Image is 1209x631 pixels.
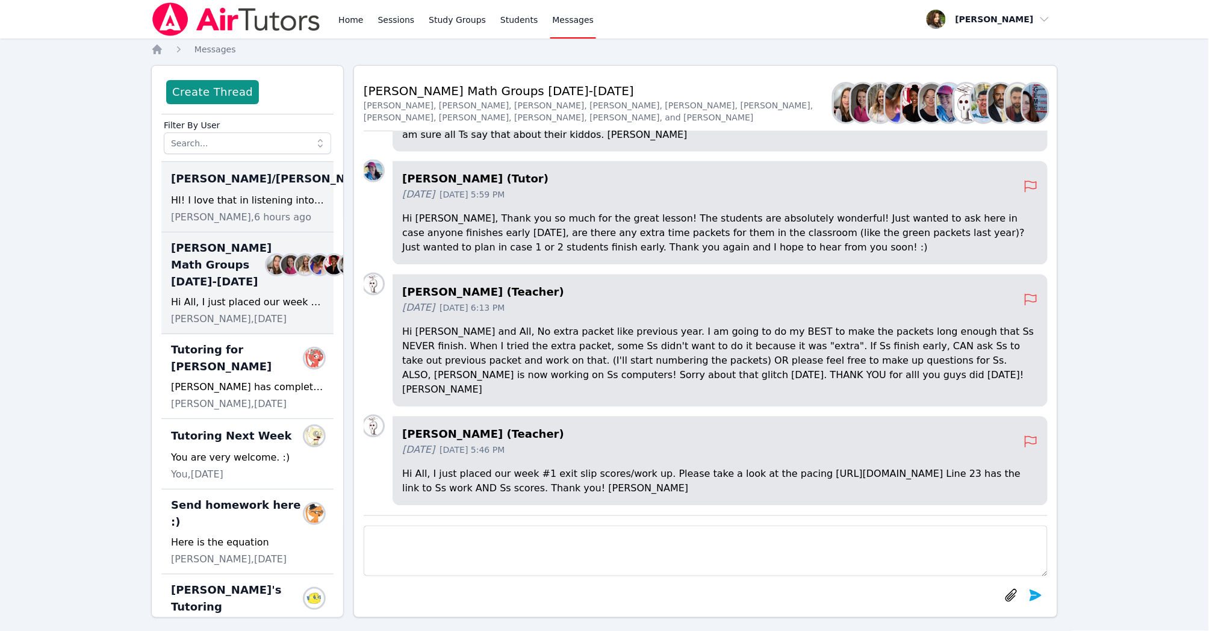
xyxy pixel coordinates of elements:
img: Alexis Asiama [886,84,910,122]
span: You, [DATE] [171,467,223,482]
img: Joyce Law [954,84,979,122]
img: Michelle Dalton [339,255,358,275]
span: Tutoring for [PERSON_NAME] [171,341,309,375]
img: Bernard Estephan [989,84,1013,122]
input: Search... [164,132,331,154]
span: [PERSON_NAME]'s Tutoring [171,582,309,615]
p: Hi [PERSON_NAME], Thank you so much for the great lesson! The students are absolutely wonderful! ... [402,212,1038,255]
img: Joyce Law [364,275,383,294]
img: Sandra Davis [868,84,893,122]
img: Rebecca Miller [851,84,876,122]
img: Megan Nepshinsky [364,161,383,181]
p: Hi [PERSON_NAME] and All, No extra packet like previous year. I am going to do my BEST to make th... [402,325,1038,397]
span: [PERSON_NAME]/[PERSON_NAME] [171,170,376,187]
img: Sarah Benzinger [834,84,859,122]
span: [DATE] 6:13 PM [440,302,505,314]
span: Messages [194,45,236,54]
div: [PERSON_NAME], [PERSON_NAME], [PERSON_NAME], [PERSON_NAME], [PERSON_NAME], [PERSON_NAME], [PERSON... [364,99,834,123]
img: Johnicia Haynes [325,255,344,275]
div: [PERSON_NAME] Math Groups [DATE]-[DATE]Sarah BenzingerRebecca MillerSandra DavisAlexis AsiamaJohn... [161,232,334,334]
span: [PERSON_NAME] Math Groups [DATE]-[DATE] [171,240,272,290]
img: Johnicia Haynes [903,84,927,122]
img: Megan Nepshinsky [937,84,962,122]
p: Hi All, I just placed our week #1 exit slip scores/work up. Please take a look at the pacing [URL... [402,467,1038,496]
span: [DATE] [402,188,435,202]
img: Sarah Benzinger [267,255,286,275]
button: Create Thread [166,80,259,104]
img: Air Tutors [151,2,322,36]
span: [PERSON_NAME], 6 hours ago [171,210,311,225]
span: [DATE] [402,301,435,315]
span: [PERSON_NAME], [DATE] [171,397,287,411]
img: Rebecca Miller [281,255,300,275]
img: Alexis Asiama [310,255,329,275]
img: Jorge Calderon [972,84,996,122]
span: [DATE] 5:46 PM [440,444,505,456]
div: [PERSON_NAME] has completed all of his missing assignments and homework. However, he still needs ... [171,380,324,394]
span: Messages [553,14,594,26]
label: Filter By User [164,114,331,132]
h4: [PERSON_NAME] (Teacher) [402,284,1024,301]
nav: Breadcrumb [151,43,1058,55]
span: [DATE] [402,443,435,458]
h2: [PERSON_NAME] Math Groups [DATE]-[DATE] [364,82,834,99]
span: [DATE] 5:59 PM [440,189,505,201]
div: Send homework here :)Nya AveryHere is the equation[PERSON_NAME],[DATE] [161,490,334,574]
img: Kira Dubovska [305,426,324,446]
span: Send homework here :) [171,497,309,530]
div: HI! I love that in listening into your session, it really sounds like the Ss are getting VERY com... [171,193,324,208]
div: [PERSON_NAME]/[PERSON_NAME]Joyce LawHI! I love that in listening into your session, it really sou... [161,162,334,232]
img: Sandra Davis [296,255,315,275]
div: Here is the equation [171,535,324,550]
img: Diaa Walweel [1006,84,1031,122]
img: Leah Hoff [1023,84,1048,122]
h4: [PERSON_NAME] (Tutor) [402,171,1024,188]
img: Joyce Law [364,417,383,436]
div: Tutoring for [PERSON_NAME]Yuliya Shekhtman[PERSON_NAME] has completed all of his missing assignme... [161,334,334,419]
img: Michelle Dalton [920,84,945,122]
div: Tutoring Next WeekKira DubovskaYou are very welcome. :)You,[DATE] [161,419,334,490]
div: Hi All, I just placed our week #1 exit slip scores/work up. Please take a look at the pacing [URL... [171,295,324,309]
span: [PERSON_NAME], [DATE] [171,552,287,567]
a: Messages [194,43,236,55]
span: Tutoring Next Week [171,427,291,444]
img: Nya Avery [305,504,324,523]
img: Yuliya Shekhtman [305,349,324,368]
span: [PERSON_NAME], [DATE] [171,312,287,326]
div: You are very welcome. :) [171,450,324,465]
h4: [PERSON_NAME] (Teacher) [402,426,1024,443]
img: Kateryna Brik [305,589,324,608]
